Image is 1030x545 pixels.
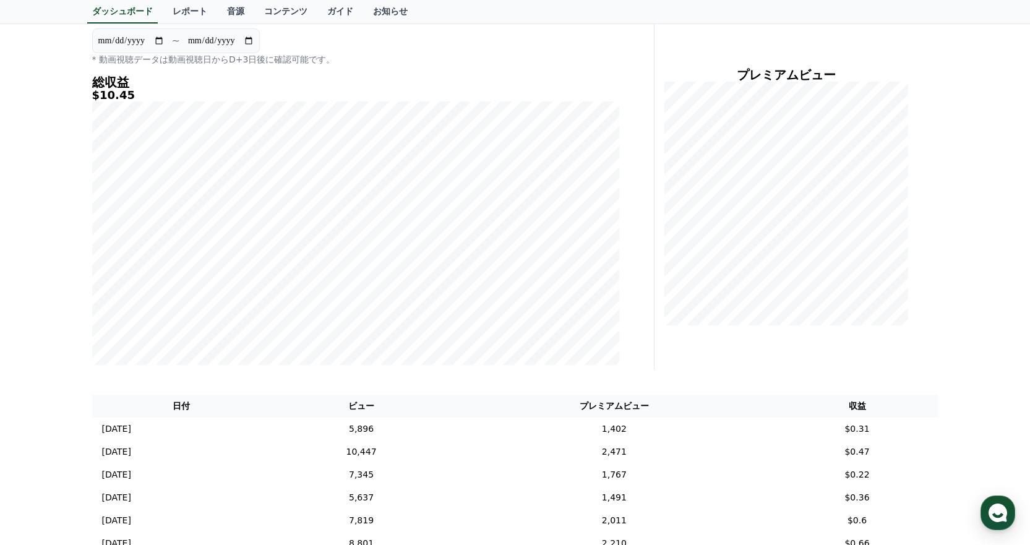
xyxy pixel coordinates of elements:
td: 7,345 [270,463,452,486]
td: 2,471 [452,440,776,463]
td: $0.6 [776,509,938,532]
span: Messages [103,411,139,421]
p: [DATE] [102,514,131,527]
th: プレミアムビュー [452,395,776,418]
p: ~ [172,33,180,48]
td: 5,896 [270,418,452,440]
h5: $10.45 [92,89,619,101]
p: [DATE] [102,445,131,458]
a: Settings [160,392,238,423]
td: 1,767 [452,463,776,486]
p: [DATE] [102,491,131,504]
td: 5,637 [270,486,452,509]
td: 1,402 [452,418,776,440]
td: $0.36 [776,486,938,509]
td: $0.22 [776,463,938,486]
td: 2,011 [452,509,776,532]
td: 7,819 [270,509,452,532]
td: 1,491 [452,486,776,509]
td: 10,447 [270,440,452,463]
h4: プレミアムビュー [664,68,909,82]
p: [DATE] [102,468,131,481]
th: ビュー [270,395,452,418]
p: * 動画視聴データは動画視聴日からD+3日後に確認可能です。 [92,53,619,66]
th: 収益 [776,395,938,418]
span: Home [32,411,53,421]
h4: 総収益 [92,75,619,89]
th: 日付 [92,395,270,418]
a: Messages [82,392,160,423]
td: $0.31 [776,418,938,440]
td: $0.47 [776,440,938,463]
span: Settings [183,411,213,421]
a: Home [4,392,82,423]
p: [DATE] [102,423,131,436]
